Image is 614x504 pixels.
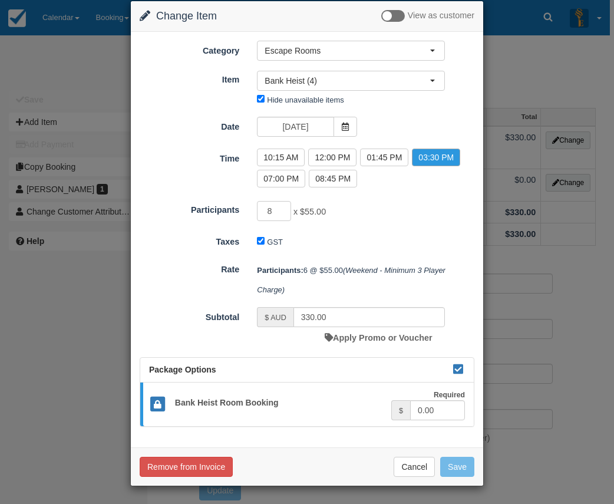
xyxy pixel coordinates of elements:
[166,398,391,407] h5: Bank Heist Room Booking
[265,45,430,57] span: Escape Rooms
[257,41,445,61] button: Escape Rooms
[265,75,430,87] span: Bank Heist (4)
[408,11,474,21] span: View as customer
[131,232,248,248] label: Taxes
[248,261,483,299] div: 6 @ $55.00
[131,200,248,216] label: Participants
[434,391,465,399] strong: Required
[257,266,303,275] strong: Participants
[293,207,326,217] span: x $55.00
[131,41,248,57] label: Category
[131,259,248,276] label: Rate
[257,266,447,294] em: (Weekend - Minimum 3 Player Charge)
[267,95,344,104] label: Hide unavailable items
[257,201,291,221] input: Participants
[394,457,435,477] button: Cancel
[325,333,432,342] a: Apply Promo or Voucher
[257,71,445,91] button: Bank Heist (4)
[156,10,217,22] span: Change Item
[309,170,357,187] label: 08:45 PM
[131,149,248,165] label: Time
[399,407,403,415] small: $
[257,170,305,187] label: 07:00 PM
[131,117,248,133] label: Date
[412,149,460,166] label: 03:30 PM
[440,457,474,477] button: Save
[149,365,216,374] span: Package Options
[131,307,248,324] label: Subtotal
[131,70,248,86] label: Item
[308,149,356,166] label: 12:00 PM
[267,238,283,246] label: GST
[140,457,233,477] button: Remove from Invoice
[360,149,408,166] label: 01:45 PM
[265,314,286,322] small: $ AUD
[257,149,305,166] label: 10:15 AM
[140,383,474,427] a: Bank Heist Room Booking Required $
